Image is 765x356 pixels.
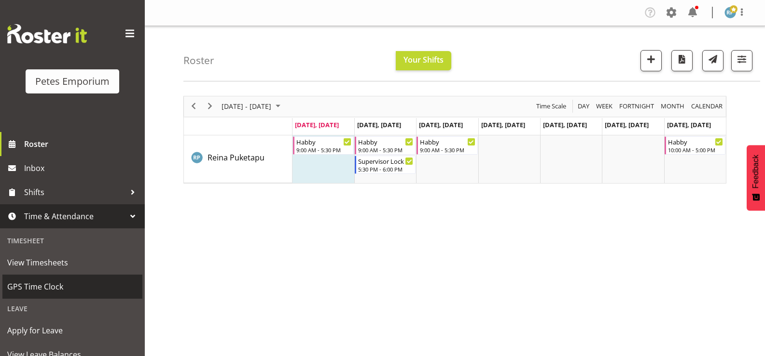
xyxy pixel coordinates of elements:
a: GPS Time Clock [2,275,142,299]
span: Time & Attendance [24,209,125,224]
span: [DATE] - [DATE] [221,100,272,112]
div: 5:30 PM - 6:00 PM [358,165,413,173]
button: Next [204,100,217,112]
div: Reina Puketapu"s event - Habby Begin From Wednesday, August 27, 2025 at 9:00:00 AM GMT+12:00 Ends... [417,136,477,155]
div: 9:00 AM - 5:30 PM [358,146,413,154]
button: Filter Shifts [731,50,752,71]
div: previous period [185,96,202,117]
span: [DATE], [DATE] [543,120,587,129]
div: 10:00 AM - 5:00 PM [668,146,723,154]
div: Habby [296,137,351,146]
div: Leave [2,299,142,318]
span: calendar [690,100,723,112]
span: Time Scale [535,100,567,112]
div: Petes Emporium [35,74,110,89]
button: Add a new shift [640,50,662,71]
table: Timeline Week of August 25, 2025 [292,135,726,183]
span: GPS Time Clock [7,279,138,294]
div: 9:00 AM - 5:30 PM [296,146,351,154]
button: Your Shifts [396,51,451,70]
span: [DATE], [DATE] [605,120,649,129]
div: 9:00 AM - 5:30 PM [420,146,475,154]
h4: Roster [183,55,214,66]
span: Day [577,100,590,112]
td: Reina Puketapu resource [184,135,292,183]
span: Apply for Leave [7,323,138,338]
div: Reina Puketapu"s event - Habby Begin From Tuesday, August 26, 2025 at 9:00:00 AM GMT+12:00 Ends A... [355,136,416,155]
button: Time Scale [535,100,568,112]
div: Timesheet [2,231,142,251]
div: Reina Puketapu"s event - Supervisor Lock Up Begin From Tuesday, August 26, 2025 at 5:30:00 PM GMT... [355,156,416,174]
span: [DATE], [DATE] [419,120,463,129]
a: Reina Puketapu [208,152,264,163]
span: Roster [24,137,140,151]
span: [DATE], [DATE] [667,120,711,129]
div: Habby [420,137,475,146]
button: Send a list of all shifts for the selected filtered period to all rostered employees. [702,50,723,71]
button: Month [690,100,724,112]
span: View Timesheets [7,255,138,270]
button: Timeline Month [659,100,686,112]
div: Habby [668,137,723,146]
span: Month [660,100,685,112]
div: Supervisor Lock Up [358,156,413,166]
span: Week [595,100,613,112]
img: reina-puketapu721.jpg [724,7,736,18]
button: August 2025 [220,100,285,112]
button: Feedback - Show survey [747,145,765,211]
button: Download a PDF of the roster according to the set date range. [671,50,693,71]
span: Shifts [24,185,125,199]
a: Apply for Leave [2,318,142,343]
div: Habby [358,137,413,146]
a: View Timesheets [2,251,142,275]
div: Reina Puketapu"s event - Habby Begin From Monday, August 25, 2025 at 9:00:00 AM GMT+12:00 Ends At... [293,136,354,155]
button: Timeline Week [595,100,614,112]
span: Reina Puketapu [208,152,264,163]
span: [DATE], [DATE] [481,120,525,129]
span: Inbox [24,161,140,175]
div: Reina Puketapu"s event - Habby Begin From Sunday, August 31, 2025 at 10:00:00 AM GMT+12:00 Ends A... [665,136,725,155]
span: [DATE], [DATE] [295,120,339,129]
div: Timeline Week of August 25, 2025 [183,96,726,184]
span: Feedback [751,155,760,188]
span: Fortnight [618,100,655,112]
img: Rosterit website logo [7,24,87,43]
div: August 25 - 31, 2025 [218,96,286,117]
span: Your Shifts [403,54,444,65]
span: [DATE], [DATE] [357,120,401,129]
button: Previous [187,100,200,112]
button: Fortnight [618,100,656,112]
div: next period [202,96,218,117]
button: Timeline Day [576,100,591,112]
